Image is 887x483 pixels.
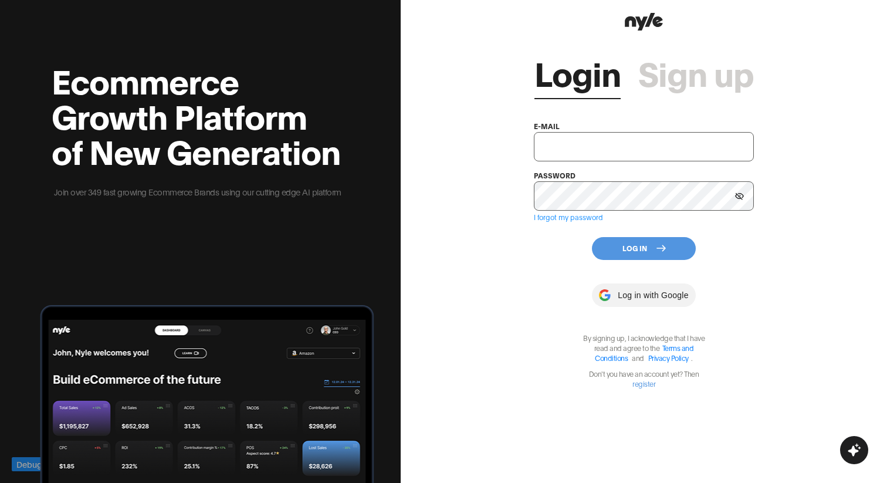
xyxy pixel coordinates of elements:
[534,171,575,180] label: password
[632,379,655,388] a: register
[52,185,343,198] p: Join over 349 fast growing Ecommerce Brands using our cutting edge AI platform
[577,333,712,363] p: By signing up, I acknowledge that I have read and agree to the .
[638,55,754,90] a: Sign up
[577,369,712,389] p: Don't you have an account yet? Then
[592,283,695,307] button: Log in with Google
[592,237,696,260] button: Log In
[534,55,621,90] a: Login
[534,121,560,130] label: e-mail
[52,62,343,168] h2: Ecommerce Growth Platform of New Generation
[648,353,689,362] a: Privacy Policy
[534,212,603,221] a: I forgot my password
[629,353,647,362] span: and
[595,343,693,362] a: Terms and Conditions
